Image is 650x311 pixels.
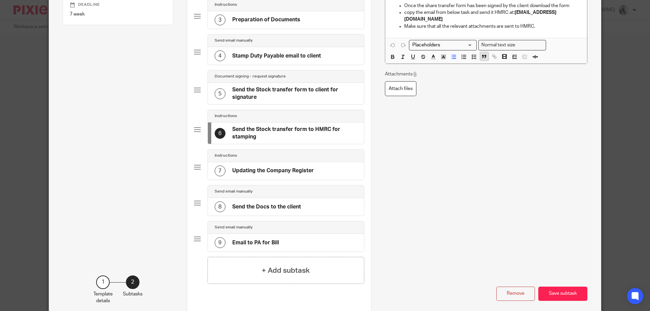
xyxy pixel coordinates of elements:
h4: Document signing - request signature [215,74,286,79]
input: Search for option [518,42,542,49]
div: 4 [215,50,225,61]
p: Attachments [385,71,418,77]
input: Search for option [410,42,473,49]
div: 6 [215,128,225,139]
p: Deadline [70,2,166,7]
h4: Send email manually [215,189,253,194]
h4: Instructions [215,2,237,7]
p: Template details [93,291,113,305]
h4: Updating the Company Register [232,167,314,174]
div: Text styles [478,40,546,50]
div: 2 [126,275,139,289]
div: 3 [215,15,225,25]
span: Normal text size [480,42,517,49]
h4: Instructions [215,113,237,119]
div: Placeholders [409,40,477,50]
p: Subtasks [123,291,143,297]
h4: Send the Stock transfer form to client for signature [232,86,357,101]
button: Save subtask [538,287,587,301]
p: 7 week [70,11,166,18]
h4: Instructions [215,153,237,158]
p: copy the email from below task and send it HMRC at: [404,9,582,23]
h4: Send email manually [215,38,253,43]
div: 9 [215,237,225,248]
div: 1 [96,275,110,289]
label: Attach files [385,81,416,96]
h4: Email to PA for Bill [232,239,279,246]
h4: Stamp Duty Payable email to client [232,52,321,60]
div: Search for option [409,40,477,50]
h4: Send email manually [215,225,253,230]
h4: Preparation of Documents [232,16,300,23]
div: Search for option [478,40,546,50]
h4: Send the Docs to the client [232,203,301,210]
div: 5 [215,88,225,99]
h4: + Add subtask [262,265,310,276]
p: Make sure that all the relevant attachments are sent to HMRC. [404,23,582,30]
h4: Send the Stock transfer form to HMRC for stamping [232,126,357,140]
div: 7 [215,165,225,176]
div: 8 [215,201,225,212]
p: Once the share transfer form has been signed by the client download the form [404,2,582,9]
button: Remove [496,287,535,301]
